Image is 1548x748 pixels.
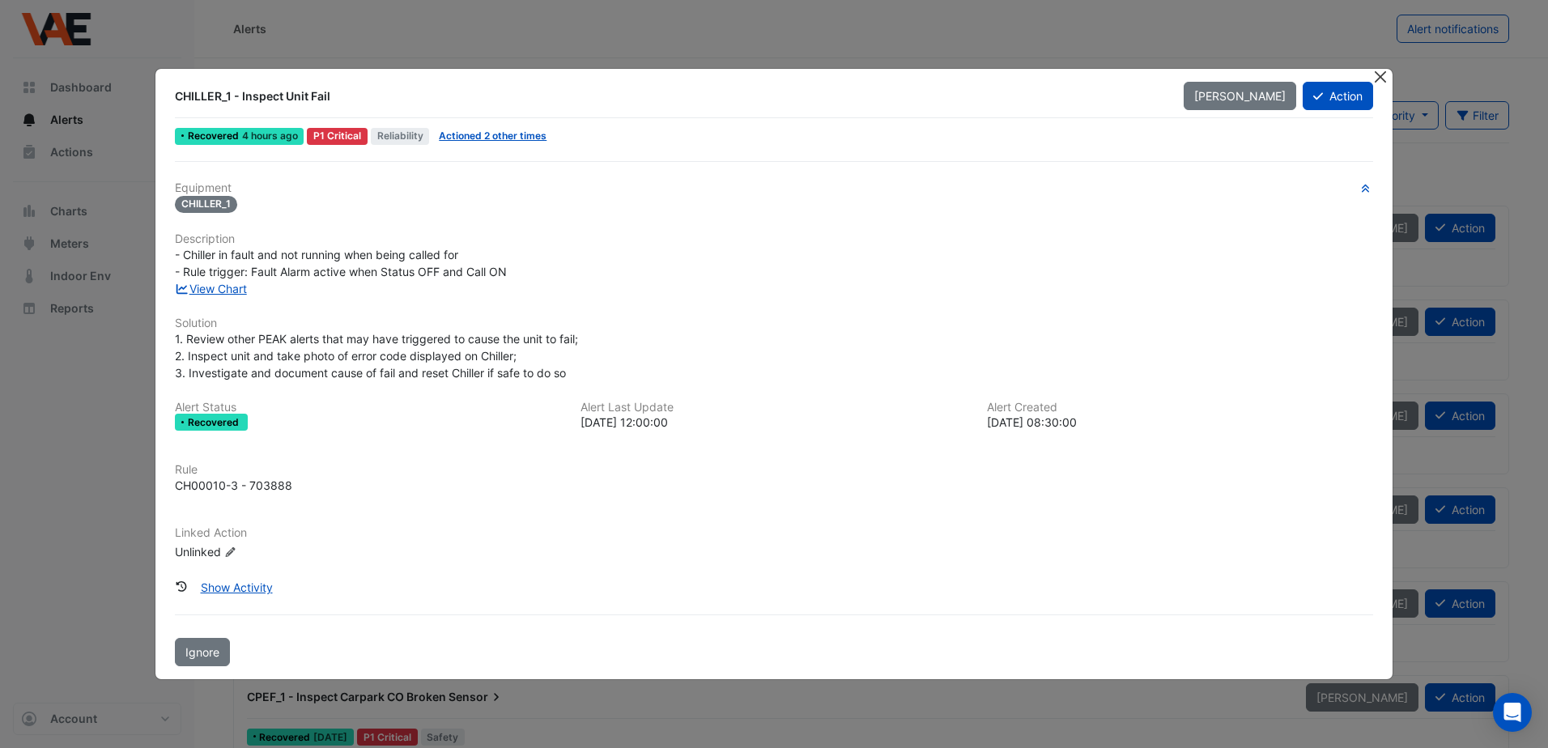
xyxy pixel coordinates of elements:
[175,332,581,380] span: 1. Review other PEAK alerts that may have triggered to cause the unit to fail; 2. Inspect unit an...
[188,418,242,427] span: Recovered
[580,414,967,431] div: [DATE] 12:00:00
[1303,82,1373,110] button: Action
[175,463,1373,477] h6: Rule
[224,546,236,559] fa-icon: Edit Linked Action
[1194,89,1286,103] span: [PERSON_NAME]
[242,130,298,142] span: Thu 04-Sep-2025 12:00 AEST
[175,638,230,666] button: Ignore
[987,401,1373,414] h6: Alert Created
[175,477,292,494] div: CH00010-3 - 703888
[1184,82,1296,110] button: [PERSON_NAME]
[175,196,237,213] span: CHILLER_1
[175,317,1373,330] h6: Solution
[1493,693,1532,732] div: Open Intercom Messenger
[175,543,369,560] div: Unlinked
[439,130,546,142] a: Actioned 2 other times
[987,414,1373,431] div: [DATE] 08:30:00
[185,645,219,659] span: Ignore
[175,401,561,414] h6: Alert Status
[190,573,283,601] button: Show Activity
[188,131,242,141] span: Recovered
[371,128,430,145] span: Reliability
[175,282,247,295] a: View Chart
[175,232,1373,246] h6: Description
[307,128,368,145] div: P1 Critical
[175,88,1163,104] div: CHILLER_1 - Inspect Unit Fail
[580,401,967,414] h6: Alert Last Update
[175,526,1373,540] h6: Linked Action
[1372,69,1389,86] button: Close
[175,248,507,278] span: - Chiller in fault and not running when being called for - Rule trigger: Fault Alarm active when ...
[175,181,1373,195] h6: Equipment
